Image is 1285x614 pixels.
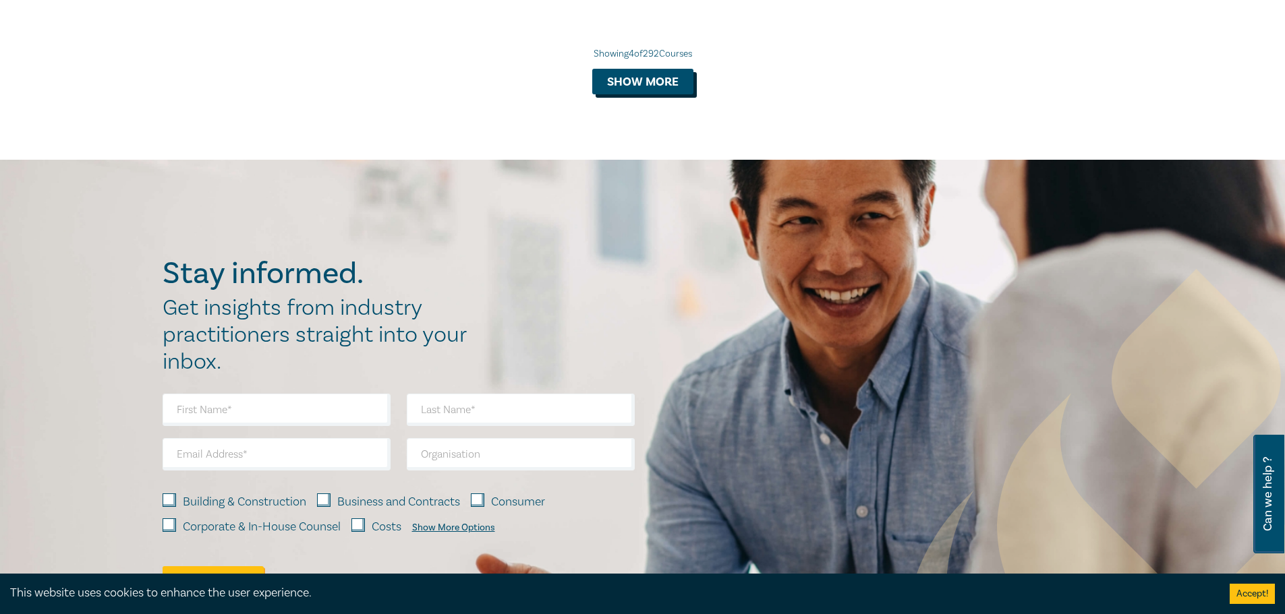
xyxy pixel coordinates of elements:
[163,295,481,375] h2: Get insights from industry practitioners straight into your inbox.
[412,522,495,533] div: Show More Options
[163,47,1123,61] div: Showing 4 of 292 Courses
[337,493,460,511] label: Business and Contracts
[163,394,391,426] input: First Name*
[163,438,391,470] input: Email Address*
[10,584,1209,602] div: This website uses cookies to enhance the user experience.
[592,69,693,94] button: Show more
[163,566,264,592] button: Submit
[407,438,635,470] input: Organisation
[491,493,545,511] label: Consumer
[372,518,401,536] label: Costs
[407,394,635,426] input: Last Name*
[1261,443,1274,545] span: Can we help ?
[183,493,306,511] label: Building & Construction
[163,256,481,291] h2: Stay informed.
[183,518,341,536] label: Corporate & In-House Counsel
[1230,584,1275,604] button: Accept cookies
